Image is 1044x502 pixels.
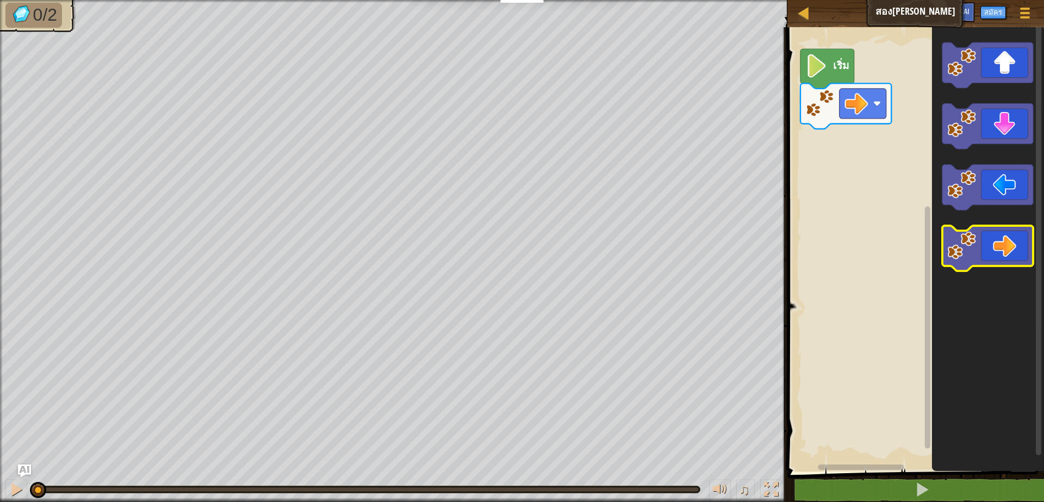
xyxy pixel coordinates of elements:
[951,6,970,16] span: Ask AI
[736,480,755,502] button: ♫
[738,481,749,498] span: ♫
[1011,2,1039,28] button: แสดงเมนูเกมส์
[760,480,782,502] button: สลับเป็นเต็มจอ
[5,3,62,28] li: เก็บอัญมณี
[784,22,1044,472] div: พื้นที่ทำงาน Blockly
[33,5,57,24] span: 0/2
[980,6,1006,19] button: สมัคร
[946,2,975,22] button: Ask AI
[5,480,27,502] button: Ctrl + P: Pause
[18,464,31,478] button: Ask AI
[709,480,731,502] button: ปรับระดับเสียง
[833,58,849,72] text: เริ่ม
